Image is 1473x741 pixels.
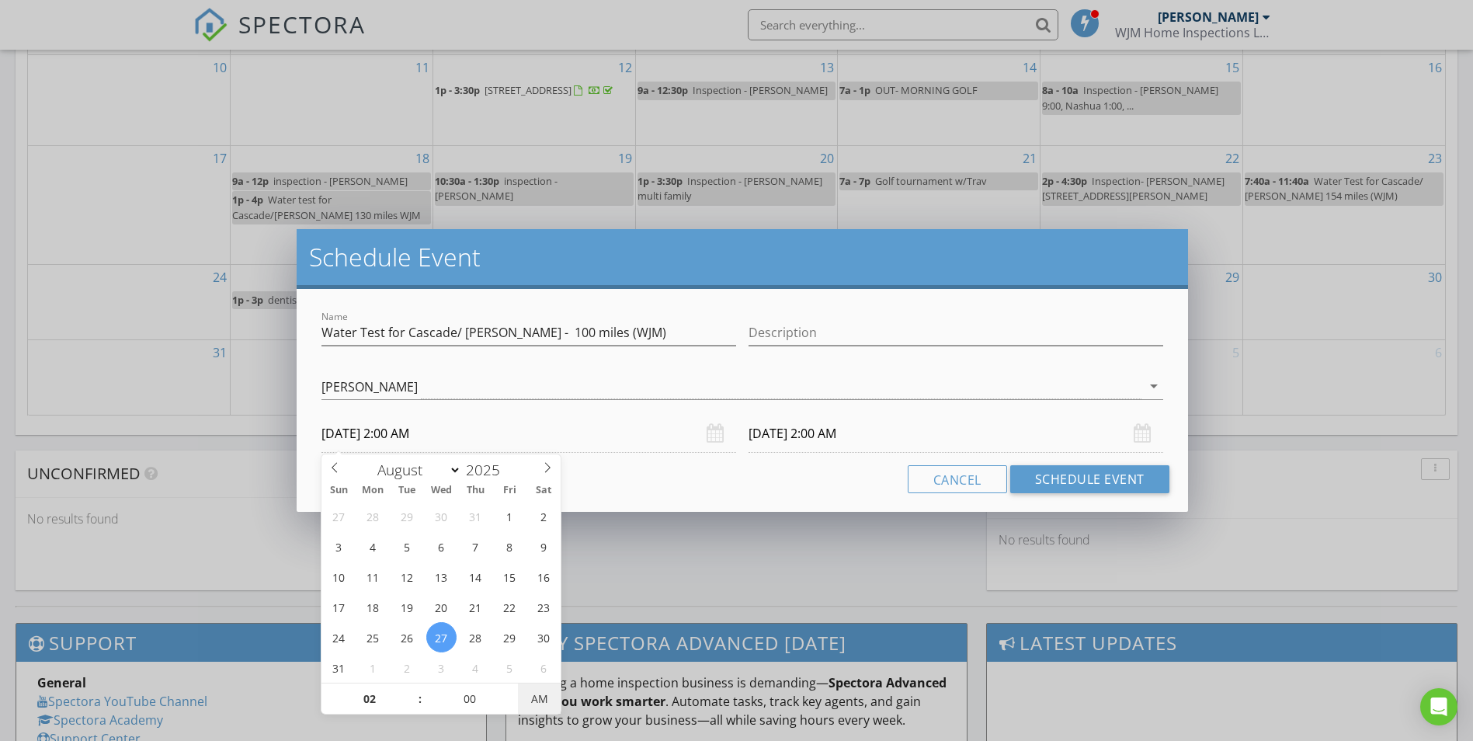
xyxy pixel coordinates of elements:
[358,652,388,683] span: September 1, 2025
[392,622,422,652] span: August 26, 2025
[458,485,492,496] span: Thu
[460,531,491,562] span: August 7, 2025
[1145,377,1163,395] i: arrow_drop_down
[495,652,525,683] span: September 5, 2025
[495,622,525,652] span: August 29, 2025
[418,684,422,715] span: :
[321,485,356,496] span: Sun
[424,485,458,496] span: Wed
[460,652,491,683] span: September 4, 2025
[492,485,526,496] span: Fri
[460,622,491,652] span: August 28, 2025
[749,415,1163,453] input: Select date
[495,592,525,622] span: August 22, 2025
[392,592,422,622] span: August 19, 2025
[908,465,1007,493] button: Cancel
[495,531,525,562] span: August 8, 2025
[460,592,491,622] span: August 21, 2025
[529,622,559,652] span: August 30, 2025
[426,531,457,562] span: August 6, 2025
[529,501,559,531] span: August 2, 2025
[426,652,457,683] span: September 3, 2025
[529,592,559,622] span: August 23, 2025
[392,531,422,562] span: August 5, 2025
[529,562,559,592] span: August 16, 2025
[321,415,736,453] input: Select date
[321,380,418,394] div: [PERSON_NAME]
[426,592,457,622] span: August 20, 2025
[358,622,388,652] span: August 25, 2025
[1420,688,1457,725] div: Open Intercom Messenger
[356,485,390,496] span: Mon
[392,562,422,592] span: August 12, 2025
[324,562,354,592] span: August 10, 2025
[358,501,388,531] span: July 28, 2025
[358,592,388,622] span: August 18, 2025
[392,501,422,531] span: July 29, 2025
[461,460,512,480] input: Year
[426,622,457,652] span: August 27, 2025
[426,562,457,592] span: August 13, 2025
[526,485,561,496] span: Sat
[309,242,1175,273] h2: Schedule Event
[460,562,491,592] span: August 14, 2025
[392,652,422,683] span: September 2, 2025
[1010,465,1169,493] button: Schedule Event
[324,592,354,622] span: August 17, 2025
[358,531,388,562] span: August 4, 2025
[324,531,354,562] span: August 3, 2025
[324,501,354,531] span: July 27, 2025
[518,684,561,715] span: Click to toggle
[358,562,388,592] span: August 11, 2025
[390,485,424,496] span: Tue
[495,501,525,531] span: August 1, 2025
[460,501,491,531] span: July 31, 2025
[529,531,559,562] span: August 9, 2025
[529,652,559,683] span: September 6, 2025
[324,622,354,652] span: August 24, 2025
[324,652,354,683] span: August 31, 2025
[495,562,525,592] span: August 15, 2025
[426,501,457,531] span: July 30, 2025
